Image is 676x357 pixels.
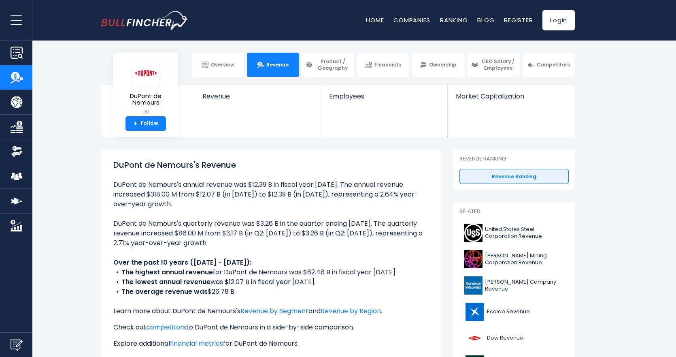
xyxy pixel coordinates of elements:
a: Revenue by Segment [240,306,308,316]
a: Dow Revenue [459,327,569,349]
b: The lowest annual revenue [121,277,210,286]
span: CEO Salary / Employees [480,58,516,71]
p: Related [459,208,569,215]
img: X logo [464,224,483,242]
b: The average revenue was [121,287,208,296]
a: Employees [321,85,447,114]
span: Financials [374,62,401,68]
a: Revenue [194,85,321,114]
li: for DuPont de Nemours was $62.48 B in fiscal year [DATE]. [113,267,429,277]
img: ECL logo [464,303,485,321]
a: Product / Geography [302,53,354,77]
a: Market Capitalization [448,85,574,114]
img: SHW logo [464,276,483,295]
span: Overview [211,62,234,68]
a: Login [542,10,575,30]
b: Over the past 10 years ([DATE] - [DATE]): [113,258,251,267]
span: Competitors [537,62,570,68]
a: Financials [357,53,409,77]
li: DuPont de Nemours's quarterly revenue was $3.26 B in the quarter ending [DATE]. The quarterly rev... [113,219,429,248]
h1: DuPont de Nemours's Revenue [113,159,429,171]
small: DD [120,108,172,115]
img: B logo [464,250,483,268]
a: Go to homepage [101,11,188,30]
a: Competitors [523,53,575,77]
span: DuPont de Nemours [120,93,172,106]
a: Companies [393,16,430,24]
img: Ownership [11,145,23,158]
a: Revenue [247,53,299,77]
a: Ownership [412,53,464,77]
span: Revenue [202,92,313,100]
a: CEO Salary / Employees [468,53,520,77]
span: Ownership [429,62,457,68]
a: [PERSON_NAME] Mining Corporation Revenue [459,248,569,270]
a: [PERSON_NAME] Company Revenue [459,274,569,297]
li: was $12.07 B in fiscal year [DATE]. [113,277,429,287]
a: Revenue by Region [321,306,381,316]
span: Employees [329,92,439,100]
a: Home [366,16,384,24]
a: Revenue Ranking [459,169,569,184]
p: Learn more about DuPont de Nemours's and . [113,306,429,316]
a: DuPont de Nemours DD [119,59,172,116]
a: Overview [192,53,244,77]
strong: + [134,120,138,127]
p: Revenue Ranking [459,156,569,162]
li: DuPont de Nemours's annual revenue was $12.39 B in fiscal year [DATE]. The annual revenue increas... [113,180,429,209]
span: Product / Geography [315,58,351,71]
a: Ecolab Revenue [459,301,569,323]
img: DOW logo [464,329,485,347]
a: United States Steel Corporation Revenue [459,222,569,244]
span: Revenue [266,62,289,68]
a: Register [504,16,533,24]
a: +Follow [125,116,166,131]
a: Blog [477,16,494,24]
a: competitors [146,323,186,332]
span: Market Capitalization [456,92,566,100]
p: Check out to DuPont de Nemours in a side-by-side comparison. [113,323,429,332]
a: Ranking [440,16,468,24]
a: financial metrics [170,339,223,348]
b: The highest annual revenue [121,267,213,277]
p: Explore additional for DuPont de Nemours. [113,339,429,348]
img: bullfincher logo [101,11,188,30]
li: $26.78 B. [113,287,429,297]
